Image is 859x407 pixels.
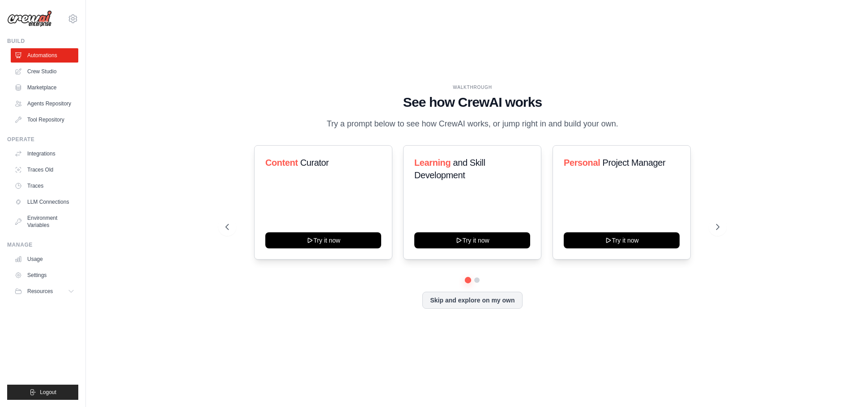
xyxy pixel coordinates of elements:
a: Agents Repository [11,97,78,111]
iframe: Chat Widget [814,364,859,407]
a: Tool Repository [11,113,78,127]
button: Resources [11,284,78,298]
button: Skip and explore on my own [422,292,522,309]
a: Environment Variables [11,211,78,232]
button: Try it now [265,232,381,248]
a: Integrations [11,147,78,161]
div: Operate [7,136,78,143]
span: Resources [27,288,53,295]
span: Curator [300,158,329,168]
span: Content [265,158,298,168]
span: and Skill Development [414,158,485,180]
a: Marketplace [11,80,78,95]
span: Personal [564,158,600,168]
img: Logo [7,10,52,27]
p: Try a prompt below to see how CrewAI works, or jump right in and build your own. [322,117,623,130]
div: Build [7,38,78,45]
a: Automations [11,48,78,63]
a: Settings [11,268,78,282]
div: Manage [7,241,78,248]
a: Traces Old [11,163,78,177]
span: Project Manager [602,158,665,168]
a: Crew Studio [11,64,78,79]
button: Logout [7,385,78,400]
span: Logout [40,389,56,396]
a: Usage [11,252,78,266]
span: Learning [414,158,451,168]
div: WALKTHROUGH [225,84,719,91]
a: LLM Connections [11,195,78,209]
button: Try it now [414,232,530,248]
button: Try it now [564,232,680,248]
h1: See how CrewAI works [225,94,719,110]
a: Traces [11,179,78,193]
